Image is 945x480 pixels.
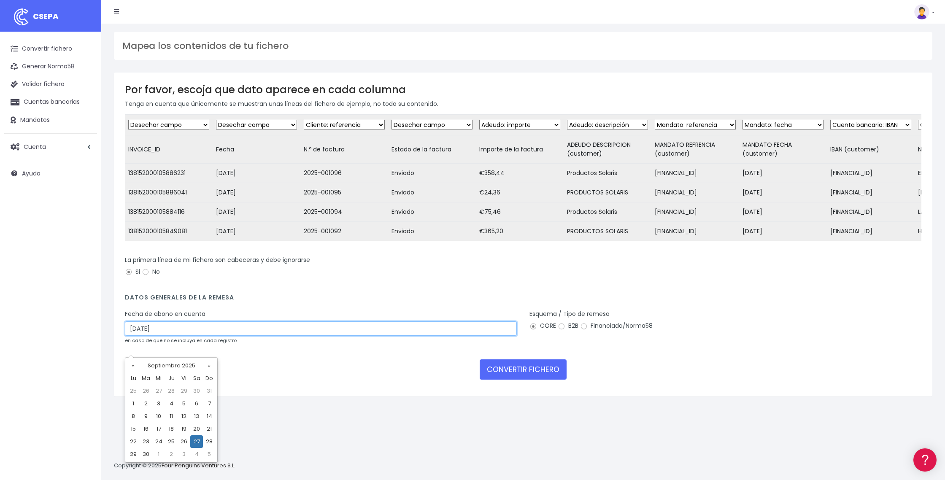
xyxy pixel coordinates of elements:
td: 25 [127,385,140,397]
div: Convertir ficheros [8,93,160,101]
div: Información general [8,59,160,67]
td: 22 [127,435,140,448]
h4: Datos generales de la remesa [125,294,921,305]
span: CSEPA [33,11,59,22]
a: Problemas habituales [8,120,160,133]
td: Enviado [388,183,476,202]
td: 2025-001094 [300,202,388,222]
a: Generar Norma58 [4,58,97,76]
span: Cuenta [24,142,46,151]
td: 1 [127,397,140,410]
th: Sa [190,372,203,385]
img: logo [11,6,32,27]
a: Cuenta [4,138,97,156]
th: Mi [152,372,165,385]
td: 138152000105884116 [125,202,213,222]
td: ADEUDO DESCRIPCION (customer) [564,135,651,164]
td: €358,44 [476,164,564,183]
td: Estado de la factura [388,135,476,164]
h3: Por favor, escoja que dato aparece en cada columna [125,84,921,96]
td: [FINANCIAL_ID] [827,183,915,202]
td: 2 [165,448,178,461]
td: 10 [152,410,165,423]
td: 29 [127,448,140,461]
td: 24 [152,435,165,448]
td: 30 [190,385,203,397]
a: Validar fichero [4,76,97,93]
button: CONVERTIR FICHERO [480,359,567,380]
td: N.º de factura [300,135,388,164]
td: €75,46 [476,202,564,222]
label: Fecha de abono en cuenta [125,310,205,318]
td: 138152000105886231 [125,164,213,183]
div: Programadores [8,202,160,210]
td: 1 [152,448,165,461]
th: Ju [165,372,178,385]
td: 27 [190,435,203,448]
label: Si [125,267,140,276]
label: CORE [529,321,556,330]
td: 5 [178,397,190,410]
td: [FINANCIAL_ID] [651,202,739,222]
td: Productos Solaris [564,164,651,183]
td: 5 [203,448,216,461]
a: Mandatos [4,111,97,129]
td: 2025-001096 [300,164,388,183]
td: 138152000105886041 [125,183,213,202]
img: profile [914,4,929,19]
td: 30 [140,448,152,461]
td: [FINANCIAL_ID] [827,222,915,241]
td: 3 [152,397,165,410]
td: 4 [190,448,203,461]
td: 138152000105849081 [125,222,213,241]
td: 4 [165,397,178,410]
td: 12 [178,410,190,423]
a: Perfiles de empresas [8,146,160,159]
td: MANDATO FECHA (customer) [739,135,827,164]
td: 14 [203,410,216,423]
p: Tenga en cuenta que únicamente se muestran unas líneas del fichero de ejemplo, no todo su contenido. [125,99,921,108]
a: Formatos [8,107,160,120]
a: Ayuda [4,164,97,182]
td: 25 [165,435,178,448]
td: INVOICE_ID [125,135,213,164]
td: 16 [140,423,152,435]
a: Cuentas bancarias [4,93,97,111]
td: 17 [152,423,165,435]
td: [DATE] [213,164,300,183]
a: Convertir fichero [4,40,97,58]
td: 6 [190,397,203,410]
td: Productos Solaris [564,202,651,222]
td: PRODUCTOS SOLARIS [564,222,651,241]
td: [FINANCIAL_ID] [651,222,739,241]
td: 20 [190,423,203,435]
a: Videotutoriales [8,133,160,146]
td: 31 [203,385,216,397]
a: Four Penguins Ventures S.L. [162,461,235,469]
td: [DATE] [739,222,827,241]
td: 28 [165,385,178,397]
td: Enviado [388,222,476,241]
span: Ayuda [22,169,40,178]
td: [DATE] [213,202,300,222]
td: 7 [203,397,216,410]
td: [FINANCIAL_ID] [651,164,739,183]
td: [DATE] [213,183,300,202]
td: 26 [140,385,152,397]
td: €365,20 [476,222,564,241]
th: Do [203,372,216,385]
td: 27 [152,385,165,397]
a: API [8,216,160,229]
td: [DATE] [739,183,827,202]
label: B2B [558,321,578,330]
td: [DATE] [739,202,827,222]
a: POWERED BY ENCHANT [116,243,162,251]
label: Esquema / Tipo de remesa [529,310,610,318]
label: La primera línea de mi fichero son cabeceras y debe ignorarse [125,256,310,264]
td: 23 [140,435,152,448]
th: Ma [140,372,152,385]
th: « [127,359,140,372]
td: 28 [203,435,216,448]
th: Septiembre 2025 [140,359,203,372]
td: Enviado [388,202,476,222]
